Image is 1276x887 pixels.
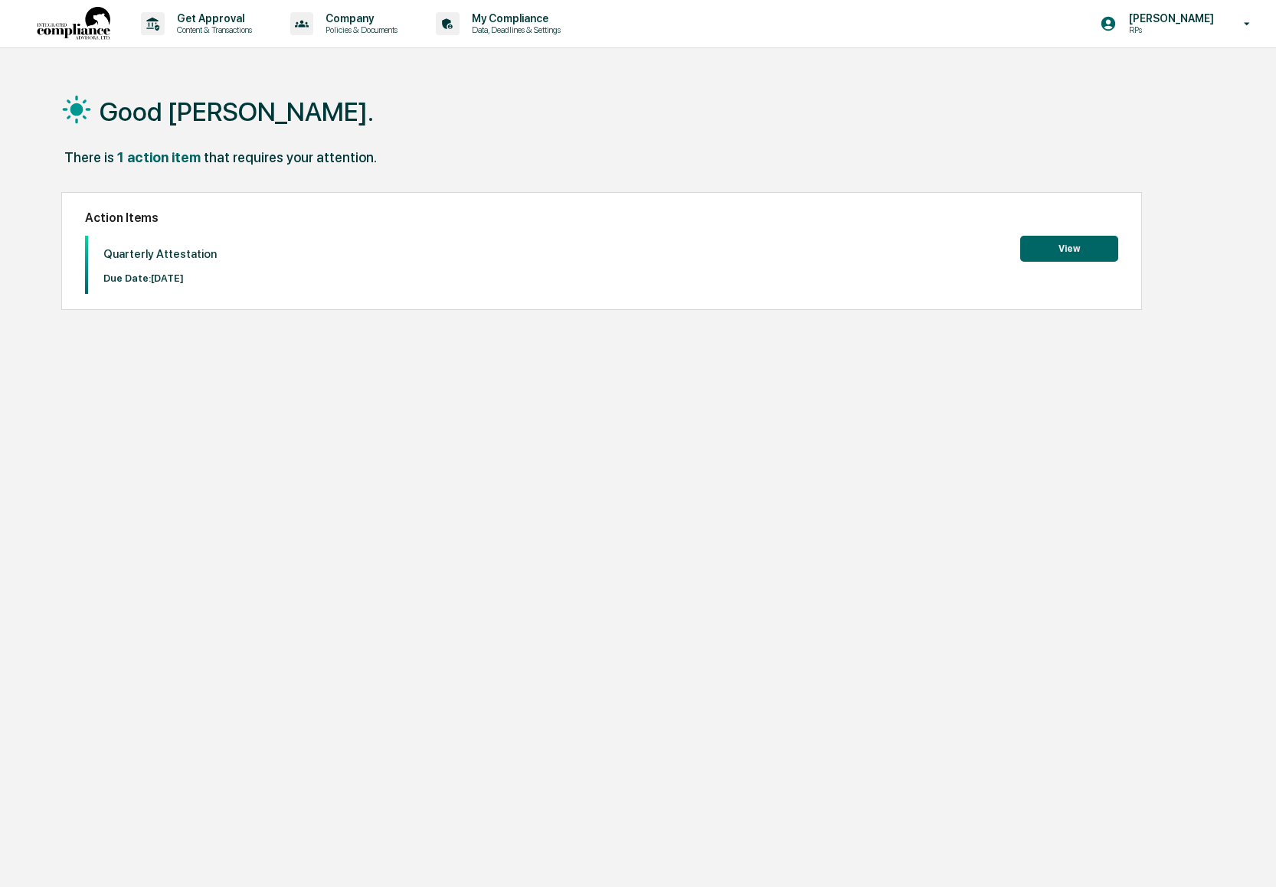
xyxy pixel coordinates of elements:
div: that requires your attention. [204,149,377,165]
button: View [1020,236,1118,262]
p: Data, Deadlines & Settings [460,24,568,35]
div: There is [64,149,114,165]
p: My Compliance [460,12,568,24]
p: [PERSON_NAME] [1117,12,1222,24]
p: Content & Transactions [165,24,260,35]
p: Due Date: [DATE] [103,272,217,284]
a: View [1020,240,1118,255]
p: Policies & Documents [313,24,405,35]
div: 1 action item [117,149,201,165]
h2: Action Items [85,210,1118,225]
p: RPs [1117,24,1222,35]
img: logo [37,7,110,41]
p: Get Approval [165,12,260,24]
p: Quarterly Attestation [103,247,217,261]
h1: Good [PERSON_NAME]. [100,96,374,127]
p: Company [313,12,405,24]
